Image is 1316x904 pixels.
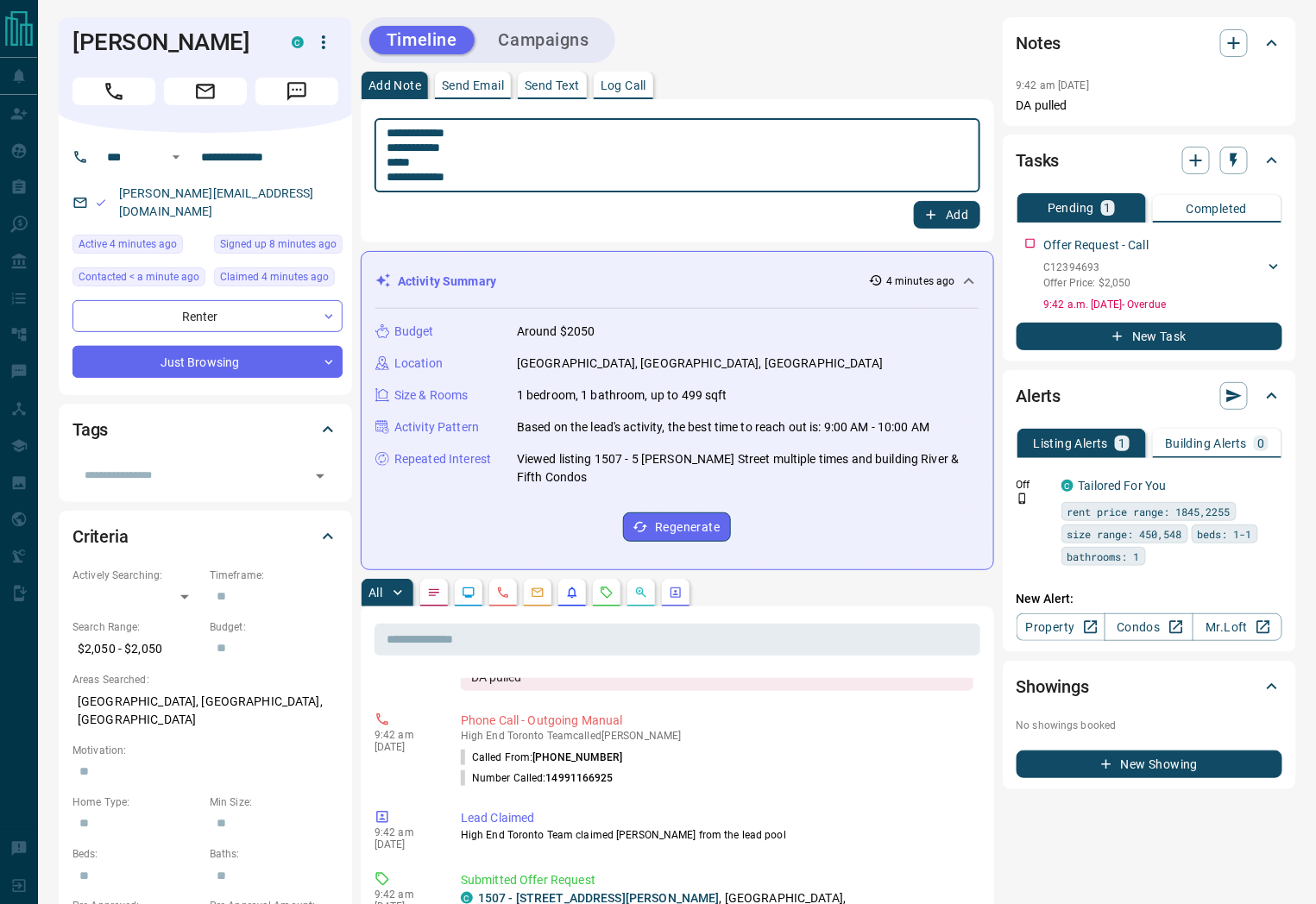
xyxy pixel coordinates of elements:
[517,355,883,373] p: [GEOGRAPHIC_DATA], [GEOGRAPHIC_DATA], [GEOGRAPHIC_DATA]
[623,512,731,542] button: Regenerate
[634,586,648,600] svg: Opportunities
[1187,203,1248,215] p: Completed
[461,730,973,742] p: High End Toronto Team called [PERSON_NAME]
[886,273,954,289] p: 4 minutes ago
[546,772,614,784] span: 14991166925
[375,266,979,298] div: Activity Summary4 minutes ago
[72,568,201,583] p: Actively Searching:
[461,827,973,843] p: High End Toronto Team claimed [PERSON_NAME] from the lead pool
[72,300,343,332] div: Renter
[1257,437,1264,449] p: 0
[1017,323,1282,350] button: New Task
[1044,236,1149,254] p: Offer Request - Call
[600,586,614,600] svg: Requests
[1017,477,1051,493] p: Off
[1017,673,1090,700] h2: Showings
[1044,256,1282,294] div: C12394693Offer Price: $2,050
[1017,382,1061,410] h2: Alerts
[531,586,545,600] svg: Emails
[255,78,338,105] span: Message
[72,846,201,862] p: Beds:
[442,79,504,91] p: Send Email
[72,523,129,550] h2: Criteria
[72,346,343,378] div: Just Browsing
[375,729,435,741] p: 9:42 am
[164,78,247,105] span: Email
[427,586,441,600] svg: Notes
[914,201,979,229] button: Add
[1044,260,1131,275] p: C12394693
[398,273,496,291] p: Activity Summary
[72,619,201,635] p: Search Range:
[214,235,343,259] div: Tue Sep 16 2025
[72,267,205,292] div: Tue Sep 16 2025
[461,750,622,765] p: Called From:
[72,409,338,450] div: Tags
[72,743,338,758] p: Motivation:
[394,450,491,468] p: Repeated Interest
[394,418,479,436] p: Activity Pattern
[210,846,338,862] p: Baths:
[220,235,337,253] span: Signed up 8 minutes ago
[517,418,929,436] p: Based on the lead's activity, the best time to reach out is: 9:00 AM - 10:00 AM
[368,79,421,91] p: Add Note
[1017,79,1090,91] p: 9:42 am [DATE]
[461,871,973,889] p: Submitted Offer Request
[1193,613,1281,641] a: Mr.Loft
[1017,666,1282,707] div: Showings
[369,26,475,54] button: Timeline
[1044,297,1282,312] p: 9:42 a.m. [DATE] - Overdue
[79,235,177,253] span: Active 4 minutes ago
[1017,140,1282,181] div: Tasks
[72,516,338,557] div: Criteria
[375,888,435,901] p: 9:42 am
[1079,479,1167,493] a: Tailored For You
[1017,97,1282,115] p: DA pulled
[482,26,607,54] button: Campaigns
[1034,437,1109,449] p: Listing Alerts
[461,809,973,827] p: Lead Claimed
[72,672,338,687] p: Areas Searched:
[368,587,382,599] p: All
[461,712,973,730] p: Phone Call - Outgoing Manual
[119,186,314,218] a: [PERSON_NAME][EMAIL_ADDRESS][DOMAIN_NAME]
[669,586,683,600] svg: Agent Actions
[1017,590,1282,608] p: New Alert:
[72,28,266,56] h1: [PERSON_NAME]
[375,838,435,851] p: [DATE]
[461,892,473,904] div: condos.ca
[1017,375,1282,417] div: Alerts
[220,268,329,286] span: Claimed 4 minutes ago
[496,586,510,600] svg: Calls
[1118,437,1125,449] p: 1
[1017,29,1061,57] h2: Notes
[1067,548,1140,565] span: bathrooms: 1
[601,79,646,91] p: Log Call
[72,794,201,810] p: Home Type:
[72,78,155,105] span: Call
[462,586,475,600] svg: Lead Browsing Activity
[1061,480,1074,492] div: condos.ca
[72,235,205,259] div: Tue Sep 16 2025
[461,770,614,786] p: Number Called:
[1017,750,1282,778] button: New Showing
[375,741,435,753] p: [DATE]
[532,751,622,763] span: [PHONE_NUMBER]
[394,355,443,373] p: Location
[1105,202,1111,214] p: 1
[1017,613,1105,641] a: Property
[1017,493,1029,505] svg: Push Notification Only
[72,416,108,443] h2: Tags
[214,267,343,292] div: Tue Sep 16 2025
[79,268,199,286] span: Contacted < a minute ago
[517,450,979,487] p: Viewed listing 1507 - 5 [PERSON_NAME] Street multiple times and building River & Fifth Condos
[166,147,186,167] button: Open
[517,386,727,405] p: 1 bedroom, 1 bathroom, up to 499 sqft
[210,794,338,810] p: Min Size:
[1017,147,1060,174] h2: Tasks
[525,79,580,91] p: Send Text
[394,386,469,405] p: Size & Rooms
[1048,202,1094,214] p: Pending
[565,586,579,600] svg: Listing Alerts
[210,619,338,635] p: Budget:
